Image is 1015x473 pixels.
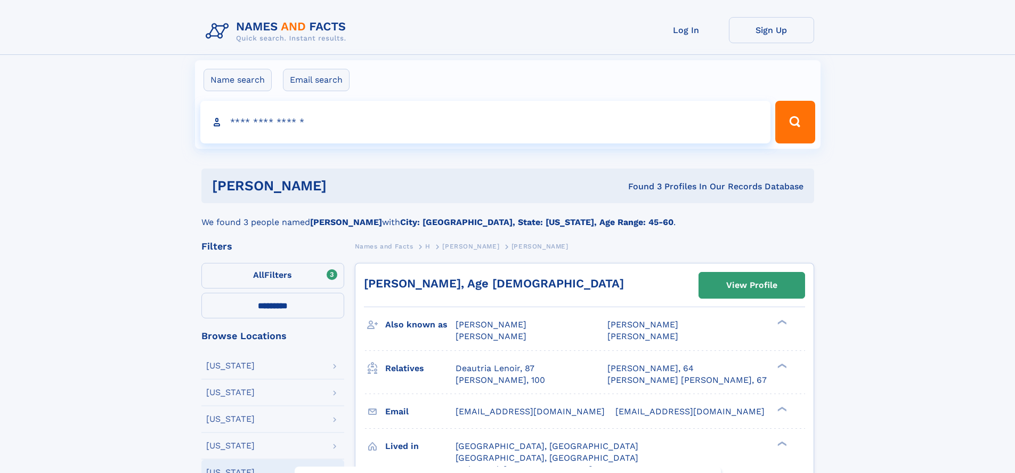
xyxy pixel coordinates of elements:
[204,69,272,91] label: Name search
[775,405,787,412] div: ❯
[206,388,255,397] div: [US_STATE]
[206,362,255,370] div: [US_STATE]
[699,272,805,298] a: View Profile
[364,277,624,290] a: [PERSON_NAME], Age [DEMOGRAPHIC_DATA]
[456,441,638,451] span: [GEOGRAPHIC_DATA], [GEOGRAPHIC_DATA]
[400,217,673,227] b: City: [GEOGRAPHIC_DATA], State: [US_STATE], Age Range: 45-60
[775,440,787,447] div: ❯
[775,362,787,369] div: ❯
[442,239,499,253] a: [PERSON_NAME]
[615,406,765,416] span: [EMAIL_ADDRESS][DOMAIN_NAME]
[729,17,814,43] a: Sign Up
[456,331,526,341] span: [PERSON_NAME]
[200,101,771,143] input: search input
[775,101,815,143] button: Search Button
[456,363,534,374] a: Deautria Lenoir, 87
[607,374,767,386] a: [PERSON_NAME] [PERSON_NAME], 67
[212,179,477,193] h1: [PERSON_NAME]
[775,319,787,326] div: ❯
[456,319,526,330] span: [PERSON_NAME]
[456,374,545,386] a: [PERSON_NAME], 100
[442,243,499,250] span: [PERSON_NAME]
[607,319,678,330] span: [PERSON_NAME]
[425,243,431,250] span: H
[477,181,803,193] div: Found 3 Profiles In Our Records Database
[253,270,264,280] span: All
[283,69,350,91] label: Email search
[310,217,382,227] b: [PERSON_NAME]
[511,243,569,250] span: [PERSON_NAME]
[206,415,255,423] div: [US_STATE]
[456,406,605,416] span: [EMAIL_ADDRESS][DOMAIN_NAME]
[201,203,814,229] div: We found 3 people named with .
[201,331,344,341] div: Browse Locations
[355,239,413,253] a: Names and Facts
[644,17,729,43] a: Log In
[385,437,456,455] h3: Lived in
[201,17,355,46] img: Logo Names and Facts
[206,442,255,450] div: [US_STATE]
[201,242,344,251] div: Filters
[607,331,678,341] span: [PERSON_NAME]
[425,239,431,253] a: H
[385,359,456,378] h3: Relatives
[607,363,694,374] a: [PERSON_NAME], 64
[726,273,777,298] div: View Profile
[201,263,344,288] label: Filters
[385,316,456,334] h3: Also known as
[385,403,456,421] h3: Email
[456,453,638,463] span: [GEOGRAPHIC_DATA], [GEOGRAPHIC_DATA]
